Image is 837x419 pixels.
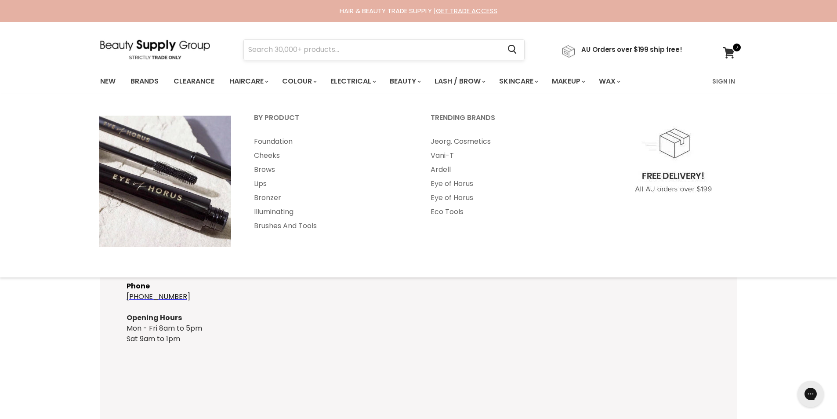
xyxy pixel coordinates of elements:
[420,177,594,191] a: Eye of Horus
[707,72,740,91] a: Sign In
[243,135,418,149] a: Foundation
[793,378,828,410] iframe: Gorgias live chat messenger
[127,334,737,344] div: Sat 9am to 1pm
[89,7,748,15] div: HAIR & BEAUTY TRADE SUPPLY |
[94,72,122,91] a: New
[275,72,322,91] a: Colour
[127,291,190,302] a: [PHONE_NUMBER]
[324,72,381,91] a: Electrical
[420,163,594,177] a: Ardell
[420,111,594,133] a: Trending Brands
[127,281,150,291] span: Phone
[244,40,501,60] input: Search
[545,72,591,91] a: Makeup
[420,191,594,205] a: Eye of Horus
[243,135,418,233] ul: Main menu
[243,39,525,60] form: Product
[420,135,594,219] ul: Main menu
[127,313,737,334] div: Mon - Fri 8am to 5pm
[243,149,418,163] a: Cheeks
[383,72,426,91] a: Beauty
[167,72,221,91] a: Clearance
[592,72,626,91] a: Wax
[243,111,418,133] a: By Product
[89,69,748,94] nav: Main
[428,72,491,91] a: Lash / Brow
[223,72,274,91] a: Haircare
[243,219,418,233] a: Brushes And Tools
[243,191,418,205] a: Bronzer
[420,149,594,163] a: Vani-T
[124,72,165,91] a: Brands
[94,69,667,94] ul: Main menu
[436,6,497,15] a: GET TRADE ACCESS
[420,135,594,149] a: Jeorg. Cosmetics
[243,177,418,191] a: Lips
[493,72,544,91] a: Skincare
[501,40,524,60] button: Search
[127,313,182,323] strong: Opening Hours
[420,205,594,219] a: Eco Tools
[243,163,418,177] a: Brows
[243,205,418,219] a: Illuminating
